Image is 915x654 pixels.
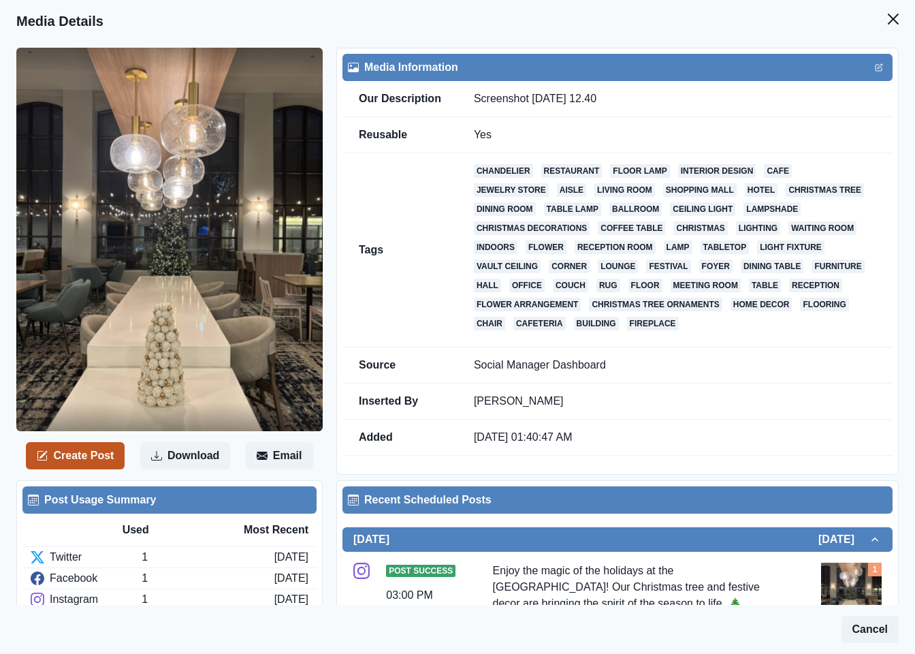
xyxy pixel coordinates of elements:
[589,298,722,311] a: christmas tree ornaments
[598,260,638,273] a: lounge
[474,395,564,407] a: [PERSON_NAME]
[493,563,784,618] div: Enjoy the magic of the holidays at the [GEOGRAPHIC_DATA]! Our Christmas tree and festive decor ar...
[509,279,545,292] a: office
[513,317,566,330] a: cafeteria
[598,221,665,235] a: coffee table
[812,260,864,273] a: furniture
[526,240,566,254] a: flower
[544,202,601,216] a: table lamp
[749,279,781,292] a: table
[821,563,882,623] img: kvlynm831hhv4voj7kti
[743,202,801,216] a: lampshade
[31,570,142,587] div: Facebook
[123,522,216,538] div: Used
[342,420,457,456] td: Added
[678,164,756,178] a: interior design
[594,183,655,197] a: living room
[474,221,590,235] a: christmas decorations
[474,202,536,216] a: dining room
[757,240,824,254] a: light fixture
[342,117,457,153] td: Reusable
[871,59,887,76] button: Edit
[549,260,590,273] a: corner
[610,164,669,178] a: floor lamp
[16,48,323,431] img: kvlynm831hhv4voj7kti
[609,202,662,216] a: ballroom
[474,279,501,292] a: hall
[789,279,842,292] a: reception
[142,549,274,565] div: 1
[342,384,457,420] td: Inserted By
[764,164,792,178] a: cafe
[745,183,778,197] a: hotel
[646,260,690,273] a: festival
[474,183,549,197] a: jewelry store
[274,591,308,608] div: [DATE]
[28,492,311,508] div: Post Usage Summary
[353,533,389,546] h2: [DATE]
[868,563,882,576] div: Total Media Attached
[699,260,733,273] a: foyer
[671,279,741,292] a: meeting room
[140,442,230,469] button: Download
[342,153,457,347] td: Tags
[457,420,893,456] td: [DATE] 01:40:47 AM
[841,616,899,643] button: Cancel
[31,591,142,608] div: Instagram
[575,240,656,254] a: reception room
[880,5,907,33] button: Close
[348,492,887,508] div: Recent Scheduled Posts
[246,442,313,469] button: Email
[457,81,893,117] td: Screenshot [DATE] 12.40
[274,549,308,565] div: [DATE]
[386,587,454,620] div: 03:00 PM US/Eastern
[553,279,588,292] a: couch
[457,117,893,153] td: Yes
[800,298,848,311] a: flooring
[342,81,457,117] td: Our Description
[274,570,308,587] div: [DATE]
[818,533,868,546] h2: [DATE]
[574,317,619,330] a: building
[474,260,541,273] a: vault ceiling
[670,202,735,216] a: ceiling light
[788,221,856,235] a: waiting room
[628,279,662,292] a: floor
[474,298,581,311] a: flower arrangement
[701,240,750,254] a: tabletop
[474,240,517,254] a: indoors
[342,527,893,552] button: [DATE][DATE]
[627,317,679,330] a: fireplace
[142,591,274,608] div: 1
[663,183,737,197] a: shopping mall
[386,565,455,577] span: Post Success
[474,317,505,330] a: chair
[26,442,125,469] button: Create Post
[557,183,586,197] a: aisle
[596,279,620,292] a: rug
[474,164,533,178] a: chandelier
[474,358,876,372] p: Social Manager Dashboard
[731,298,792,311] a: home decor
[342,347,457,384] td: Source
[348,59,887,76] div: Media Information
[215,522,308,538] div: Most Recent
[664,240,692,254] a: lamp
[673,221,727,235] a: christmas
[786,183,864,197] a: christmas tree
[31,549,142,565] div: Twitter
[741,260,803,273] a: dining table
[541,164,603,178] a: restaurant
[736,221,780,235] a: lighting
[142,570,274,587] div: 1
